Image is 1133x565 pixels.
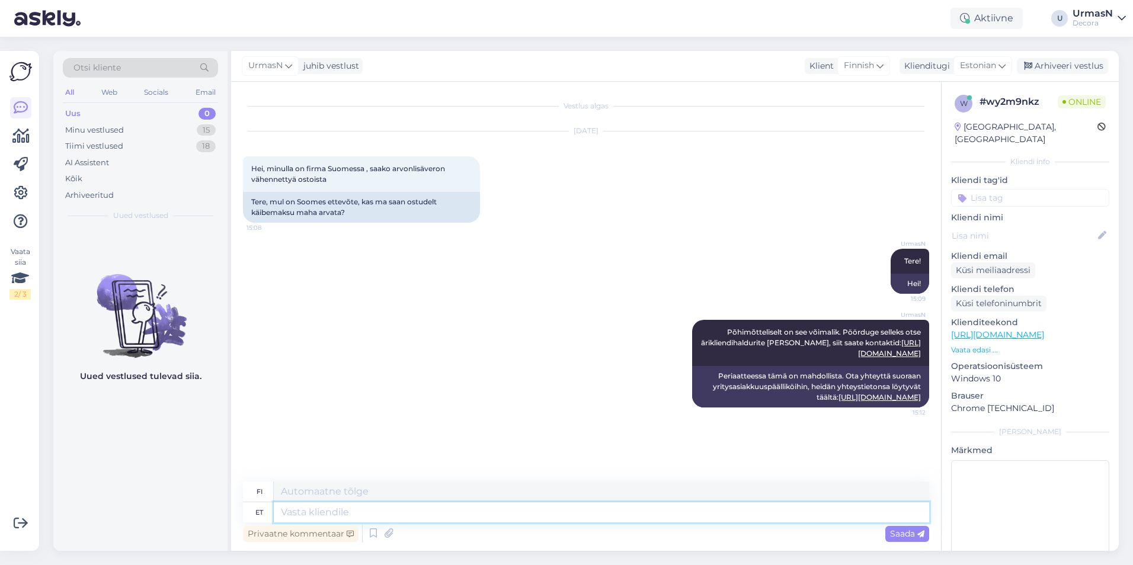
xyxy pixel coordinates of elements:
[196,140,216,152] div: 18
[951,296,1046,312] div: Küsi telefoninumbrit
[950,8,1023,29] div: Aktiivne
[952,229,1096,242] input: Lisa nimi
[900,60,950,72] div: Klienditugi
[255,502,263,522] div: et
[1058,95,1106,108] span: Online
[692,366,929,407] div: Periaatteessa tämä on mahdollista. Ota yhteyttä suoraan yritysasiakkuuspäälliköihin, heidän yhtey...
[142,85,171,100] div: Socials
[805,60,834,72] div: Klient
[881,310,926,319] span: UrmasN
[951,283,1109,296] p: Kliendi telefon
[9,246,31,300] div: Vaata siia
[951,345,1109,355] p: Vaata edasi ...
[891,274,929,294] div: Hei!
[955,121,1097,146] div: [GEOGRAPHIC_DATA], [GEOGRAPHIC_DATA]
[951,211,1109,224] p: Kliendi nimi
[247,223,291,232] span: 15:08
[299,60,359,72] div: juhib vestlust
[113,210,168,221] span: Uued vestlused
[951,402,1109,415] p: Chrome [TECHNICAL_ID]
[960,59,996,72] span: Estonian
[1073,9,1126,28] a: UrmasNDecora
[1073,18,1113,28] div: Decora
[243,101,929,111] div: Vestlus algas
[960,99,968,108] span: w
[1051,10,1068,27] div: U
[1017,58,1108,74] div: Arhiveeri vestlus
[99,85,120,100] div: Web
[951,262,1035,278] div: Küsi meiliaadressi
[248,59,283,72] span: UrmasN
[197,124,216,136] div: 15
[65,108,81,120] div: Uus
[951,174,1109,187] p: Kliendi tag'id
[63,85,76,100] div: All
[951,329,1044,340] a: [URL][DOMAIN_NAME]
[257,481,263,502] div: fi
[951,373,1109,385] p: Windows 10
[838,393,921,402] a: [URL][DOMAIN_NAME]
[193,85,218,100] div: Email
[9,60,32,83] img: Askly Logo
[881,239,926,248] span: UrmasN
[904,256,921,265] span: Tere!
[65,124,124,136] div: Minu vestlused
[243,526,359,542] div: Privaatne kommentaar
[890,528,924,539] span: Saada
[951,390,1109,402] p: Brauser
[951,316,1109,329] p: Klienditeekond
[951,156,1109,167] div: Kliendi info
[243,192,480,223] div: Tere, mul on Soomes ettevõte, kas ma saan ostudelt käibemaksu maha arvata?
[73,62,121,74] span: Otsi kliente
[251,164,447,184] span: Hei, minulla on firma Suomessa , saako arvonlisäveron vähennettyä ostoista
[951,426,1109,437] div: [PERSON_NAME]
[9,289,31,300] div: 2 / 3
[65,157,109,169] div: AI Assistent
[980,95,1058,109] div: # wy2m9nkz
[65,173,82,185] div: Kõik
[844,59,874,72] span: Finnish
[65,190,114,201] div: Arhiveeritud
[951,250,1109,262] p: Kliendi email
[951,360,1109,373] p: Operatsioonisüsteem
[80,370,201,383] p: Uued vestlused tulevad siia.
[53,253,228,359] img: No chats
[65,140,123,152] div: Tiimi vestlused
[881,408,926,417] span: 15:12
[951,189,1109,207] input: Lisa tag
[1073,9,1113,18] div: UrmasN
[243,126,929,136] div: [DATE]
[701,328,923,358] span: Põhimõtteliselt on see võimalik. Pöörduge selleks otse ärikliendihaldurite [PERSON_NAME], siit sa...
[199,108,216,120] div: 0
[881,294,926,303] span: 15:09
[951,444,1109,457] p: Märkmed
